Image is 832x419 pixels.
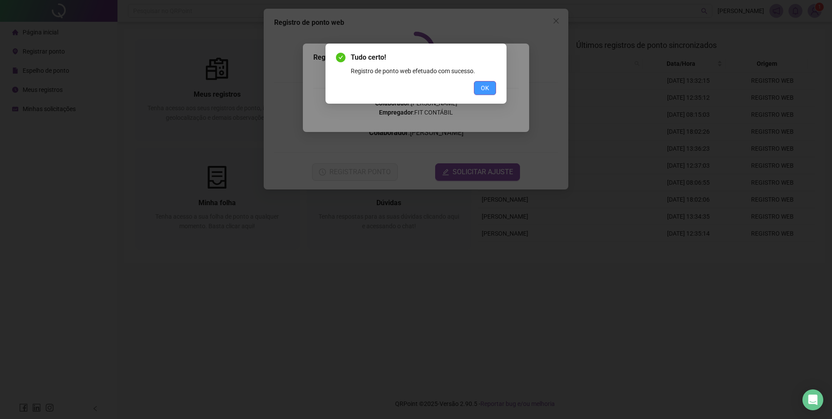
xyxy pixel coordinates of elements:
[336,53,346,62] span: check-circle
[351,52,496,63] span: Tudo certo!
[351,66,496,76] div: Registro de ponto web efetuado com sucesso.
[481,83,489,93] span: OK
[802,389,823,410] div: Open Intercom Messenger
[474,81,496,95] button: OK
